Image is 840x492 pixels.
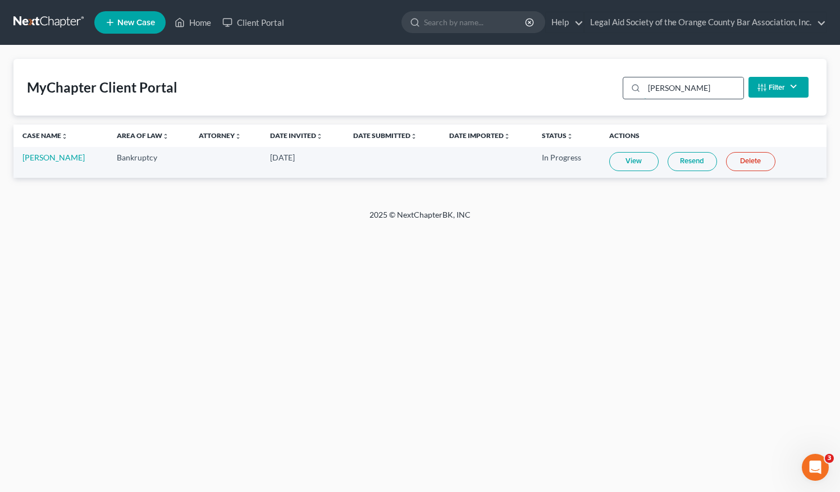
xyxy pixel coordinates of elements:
[270,153,295,162] span: [DATE]
[802,454,829,481] iframe: Intercom live chat
[668,152,717,171] a: Resend
[449,131,510,140] a: Date Importedunfold_more
[22,131,68,140] a: Case Nameunfold_more
[235,133,241,140] i: unfold_more
[825,454,834,463] span: 3
[353,131,417,140] a: Date Submittedunfold_more
[585,12,826,33] a: Legal Aid Society of the Orange County Bar Association, Inc.
[410,133,417,140] i: unfold_more
[270,131,323,140] a: Date Invitedunfold_more
[199,131,241,140] a: Attorneyunfold_more
[567,133,573,140] i: unfold_more
[169,12,217,33] a: Home
[546,12,583,33] a: Help
[162,133,169,140] i: unfold_more
[61,133,68,140] i: unfold_more
[100,209,740,229] div: 2025 © NextChapterBK, INC
[217,12,290,33] a: Client Portal
[726,152,775,171] a: Delete
[27,79,177,96] div: MyChapter Client Portal
[117,19,155,27] span: New Case
[424,12,527,33] input: Search by name...
[108,147,190,178] td: Bankruptcy
[542,131,573,140] a: Statusunfold_more
[504,133,510,140] i: unfold_more
[533,147,600,178] td: In Progress
[609,152,659,171] a: View
[316,133,323,140] i: unfold_more
[117,131,169,140] a: Area of Lawunfold_more
[22,153,85,162] a: [PERSON_NAME]
[748,77,809,98] button: Filter
[600,125,827,147] th: Actions
[644,77,743,99] input: Search...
